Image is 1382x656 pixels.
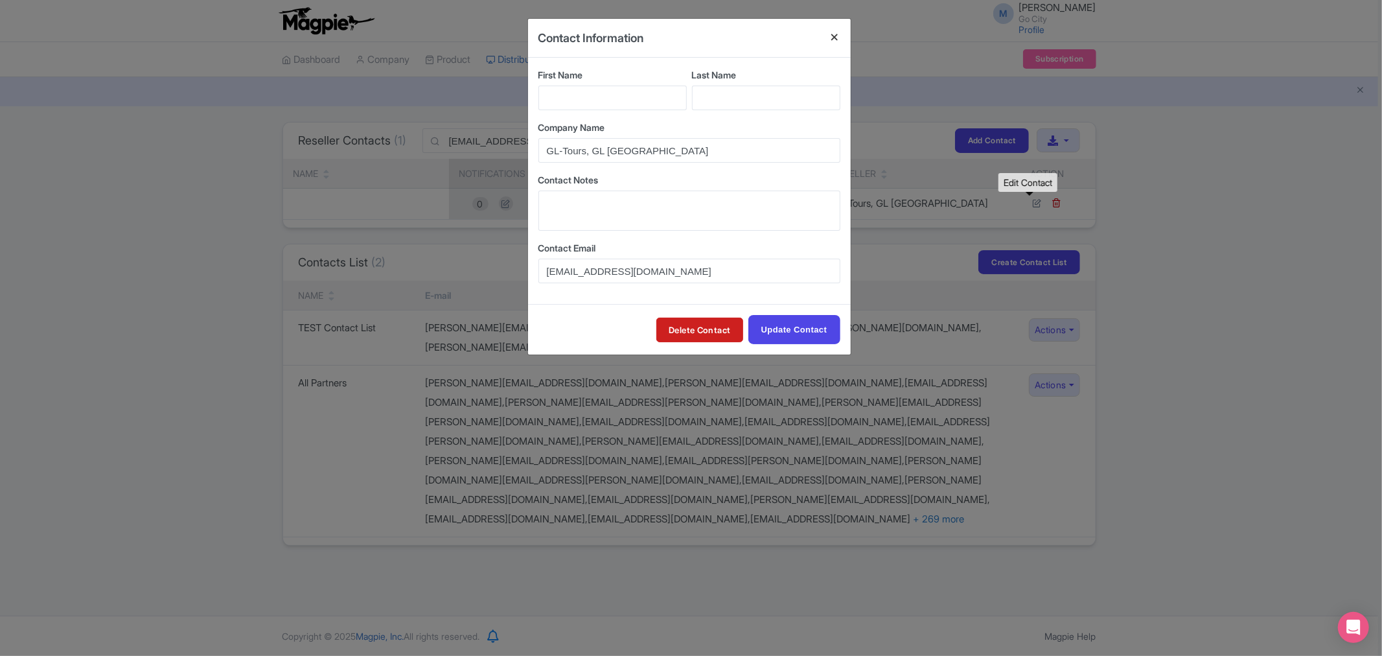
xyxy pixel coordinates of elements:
span: First Name [538,69,583,80]
div: Edit Contact [998,173,1057,192]
span: Company Name [538,122,605,133]
div: Open Intercom Messenger [1338,612,1369,643]
a: Delete Contact [656,318,743,342]
span: Contact Email [538,242,596,253]
button: Close [820,19,851,56]
span: Contact Notes [538,174,599,185]
span: Last Name [692,69,737,80]
input: Update Contact [748,315,840,344]
h4: Contact Information [538,29,644,47]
